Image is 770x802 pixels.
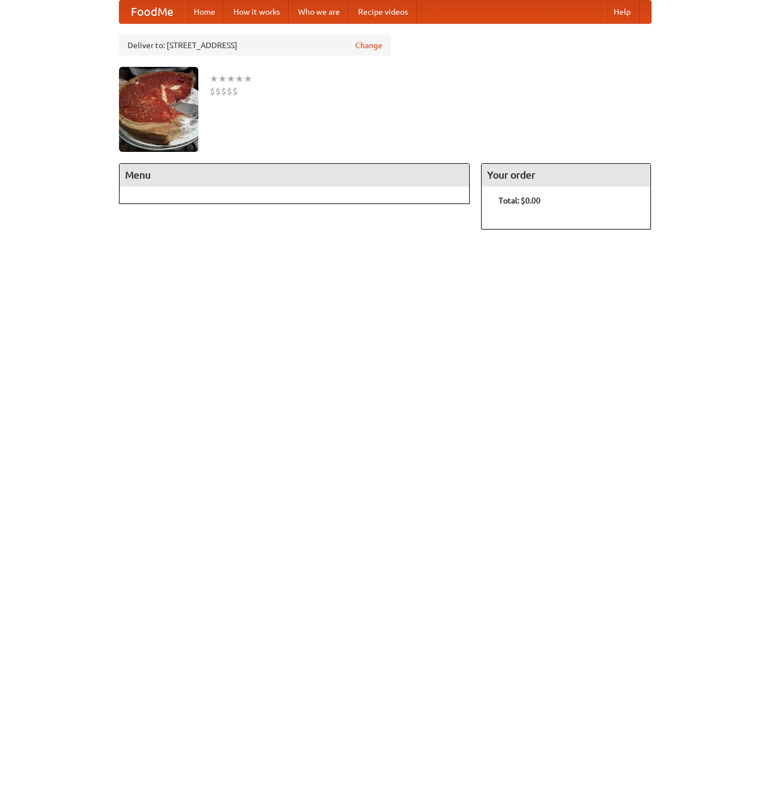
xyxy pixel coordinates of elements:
li: $ [227,85,232,97]
li: ★ [218,73,227,85]
a: Help [605,1,640,23]
a: How it works [224,1,289,23]
a: Recipe videos [349,1,417,23]
img: angular.jpg [119,67,198,152]
a: Change [355,40,382,51]
li: $ [232,85,238,97]
li: $ [210,85,215,97]
li: ★ [210,73,218,85]
li: $ [215,85,221,97]
li: ★ [235,73,244,85]
div: Deliver to: [STREET_ADDRESS] [119,35,391,56]
li: ★ [244,73,252,85]
li: $ [221,85,227,97]
h4: Your order [482,164,650,186]
a: Home [185,1,224,23]
a: Who we are [289,1,349,23]
h4: Menu [120,164,470,186]
a: FoodMe [120,1,185,23]
li: ★ [227,73,235,85]
b: Total: $0.00 [499,196,541,205]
